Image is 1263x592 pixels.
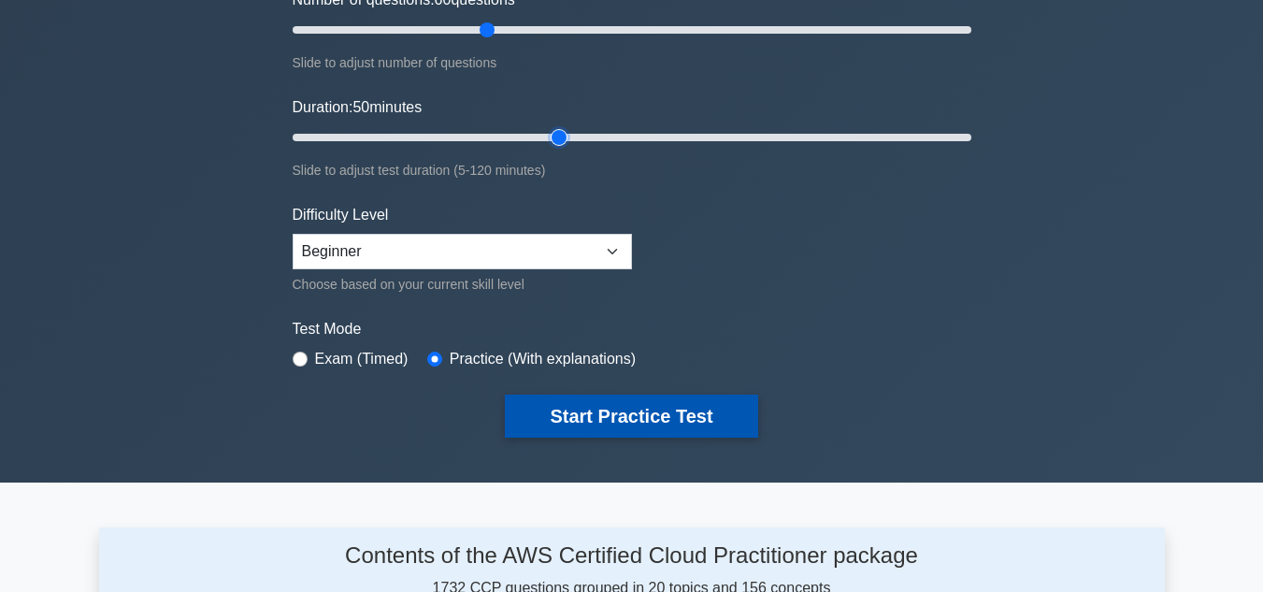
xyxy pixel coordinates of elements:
[505,395,757,438] button: Start Practice Test
[352,99,369,115] span: 50
[293,204,389,226] label: Difficulty Level
[293,51,971,74] div: Slide to adjust number of questions
[293,273,632,296] div: Choose based on your current skill level
[293,96,423,119] label: Duration: minutes
[254,542,1009,570] h4: Contents of the AWS Certified Cloud Practitioner package
[293,159,971,181] div: Slide to adjust test duration (5-120 minutes)
[450,348,636,370] label: Practice (With explanations)
[293,318,971,340] label: Test Mode
[315,348,409,370] label: Exam (Timed)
